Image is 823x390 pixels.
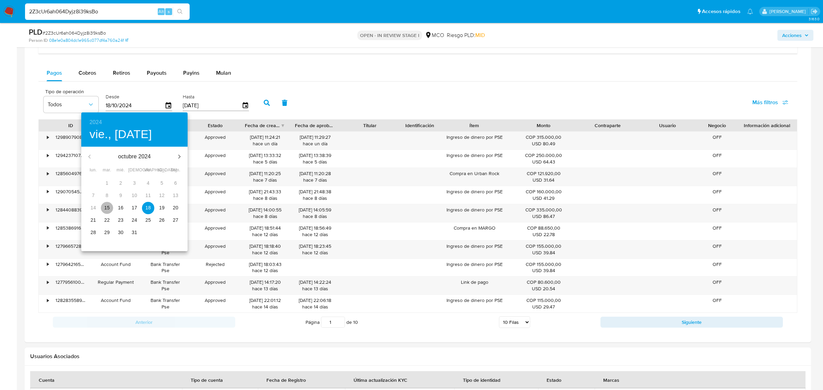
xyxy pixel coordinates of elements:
[118,229,123,236] p: 30
[132,217,137,223] p: 24
[90,127,152,142] button: vie., [DATE]
[169,214,182,227] button: 27
[118,204,123,211] p: 16
[173,204,178,211] p: 20
[159,217,165,223] p: 26
[173,217,178,223] p: 27
[132,204,137,211] p: 17
[87,214,99,227] button: 21
[128,167,141,174] span: [DEMOGRAPHIC_DATA].
[128,214,141,227] button: 24
[87,167,99,174] span: lun.
[104,217,110,223] p: 22
[101,227,113,239] button: 29
[101,167,113,174] span: mar.
[87,227,99,239] button: 28
[169,202,182,214] button: 20
[159,204,165,211] p: 19
[91,217,96,223] p: 21
[142,202,154,214] button: 18
[101,214,113,227] button: 22
[128,227,141,239] button: 31
[132,229,137,236] p: 31
[128,202,141,214] button: 17
[145,217,151,223] p: 25
[115,167,127,174] span: mié.
[115,202,127,214] button: 16
[90,118,102,127] button: 2024
[91,229,96,236] p: 28
[156,202,168,214] button: 19
[104,229,110,236] p: 29
[142,167,154,174] span: vie.
[145,204,151,211] p: 18
[169,167,182,174] span: dom.
[115,214,127,227] button: 23
[118,217,123,223] p: 23
[156,214,168,227] button: 26
[101,202,113,214] button: 15
[98,153,171,161] p: octubre 2024
[115,227,127,239] button: 30
[156,167,168,174] span: sáb.
[142,214,154,227] button: 25
[104,204,110,211] p: 15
